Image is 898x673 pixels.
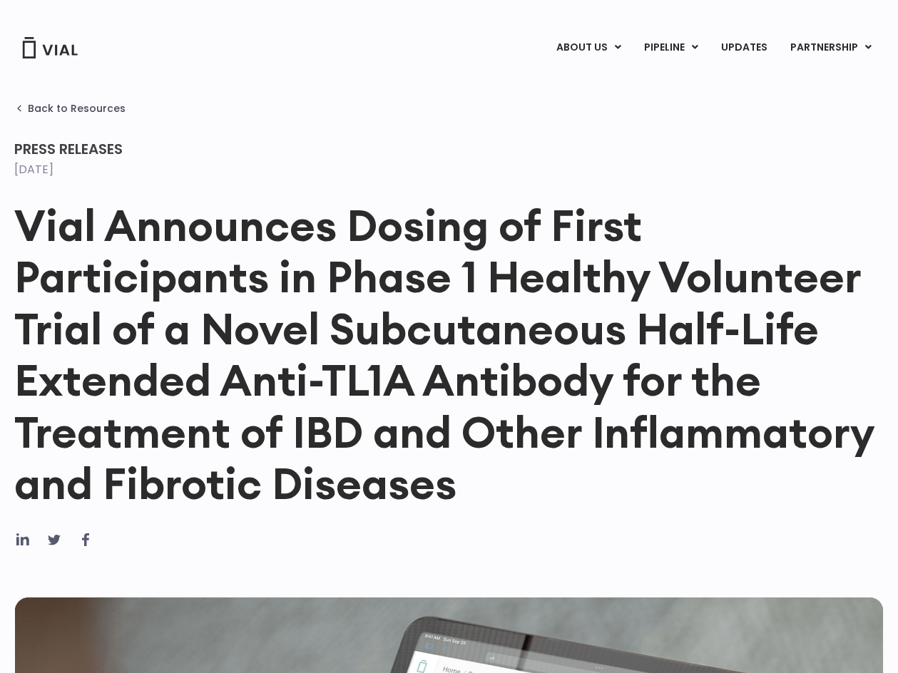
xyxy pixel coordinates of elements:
[779,36,883,60] a: PARTNERSHIPMenu Toggle
[14,531,31,548] div: Share on linkedin
[14,161,53,178] time: [DATE]
[28,103,126,114] span: Back to Resources
[710,36,778,60] a: UPDATES
[633,36,709,60] a: PIPELINEMenu Toggle
[14,200,884,510] h1: Vial Announces Dosing of First Participants in Phase 1 Healthy Volunteer Trial of a Novel Subcuta...
[14,103,126,114] a: Back to Resources
[14,139,123,159] span: Press Releases
[21,37,78,58] img: Vial Logo
[46,531,63,548] div: Share on twitter
[545,36,632,60] a: ABOUT USMenu Toggle
[77,531,94,548] div: Share on facebook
